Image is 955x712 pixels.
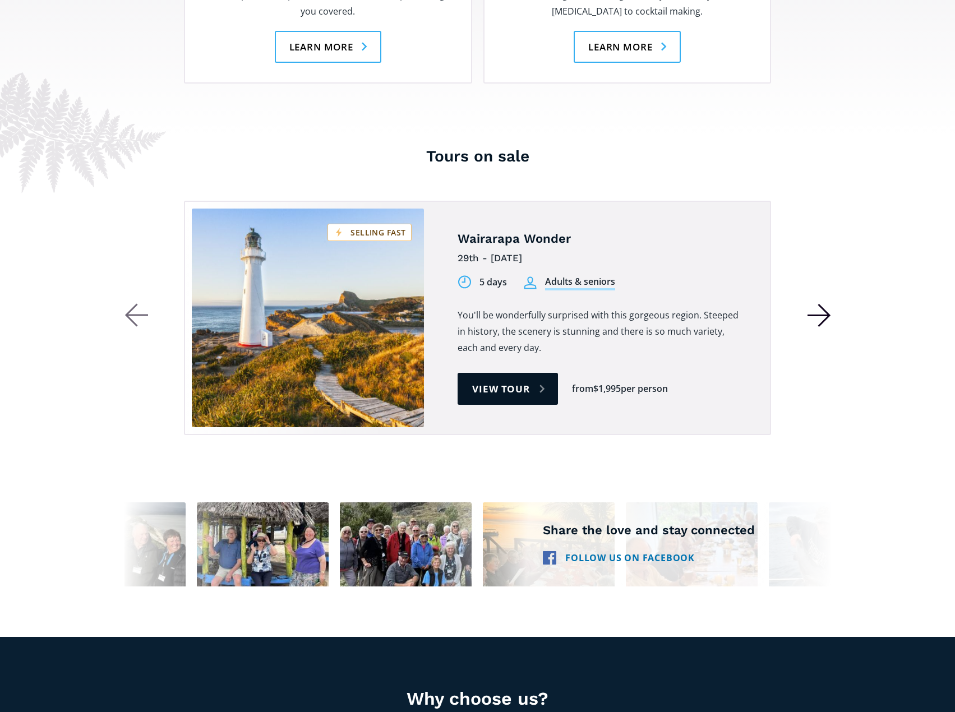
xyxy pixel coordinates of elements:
h4: Wairarapa Wonder [458,231,745,247]
div: 5 [479,276,485,289]
div: per person [621,382,668,395]
a: View tour [458,373,558,405]
a: Learn more [574,31,681,63]
h3: Why choose us? [124,687,831,710]
div: days [487,276,507,289]
h3: Tours on sale [124,145,831,167]
div: Adults & seniors [545,275,615,290]
div: $1,995 [593,382,621,395]
p: You'll be wonderfully surprised with this gorgeous region. Steeped in history, the scenery is stu... [458,307,745,356]
div: from [572,382,593,395]
a: Follow us on Facebook [543,550,695,566]
h3: Share the love and stay connected [543,523,755,539]
a: Learn more [275,31,382,63]
div: 29th - [DATE] [458,249,745,267]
